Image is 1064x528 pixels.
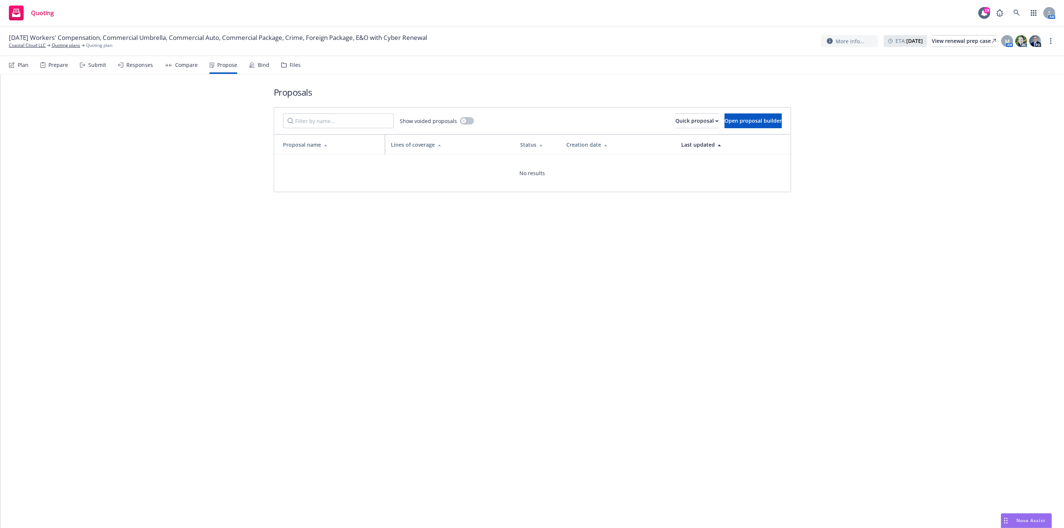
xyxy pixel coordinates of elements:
div: Compare [175,62,198,68]
a: Search [1009,6,1024,20]
div: Responses [126,62,153,68]
div: Submit [88,62,106,68]
strong: [DATE] [906,37,923,44]
div: Creation date [566,141,669,149]
span: ETA : [896,37,923,45]
h1: Proposals [274,86,791,98]
div: Quick proposal [675,114,719,128]
span: Nova Assist [1016,517,1046,524]
input: Filter by name... [283,113,394,128]
span: Quoting plan [86,42,112,49]
div: Proposal name [283,141,379,149]
button: More info... [821,35,878,47]
a: Quoting [6,3,57,23]
span: More info... [836,37,864,45]
span: M [1005,37,1010,45]
div: Drag to move [1001,514,1010,528]
div: Lines of coverage [391,141,509,149]
div: Prepare [48,62,68,68]
a: Switch app [1026,6,1041,20]
img: photo [1029,35,1041,47]
span: Show voided proposals [400,117,457,125]
button: Quick proposal [675,113,719,128]
div: Last updated [681,141,784,149]
button: Nova Assist [1001,513,1052,528]
span: No results [519,169,545,177]
div: Files [290,62,301,68]
div: Plan [18,62,28,68]
img: photo [1015,35,1027,47]
a: View renewal prep case [932,35,996,47]
a: Quoting plans [52,42,80,49]
button: Open proposal builder [724,113,782,128]
div: Propose [217,62,237,68]
div: 19 [983,7,990,14]
a: more [1046,37,1055,45]
div: Bind [258,62,269,68]
a: Report a Bug [992,6,1007,20]
div: Status [520,141,555,149]
span: Open proposal builder [724,117,782,124]
span: [DATE] Workers' Compensation, Commercial Umbrella, Commercial Auto, Commercial Package, Crime, Fo... [9,33,427,42]
span: Quoting [31,10,54,16]
a: Coastal Cloud LLC [9,42,46,49]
